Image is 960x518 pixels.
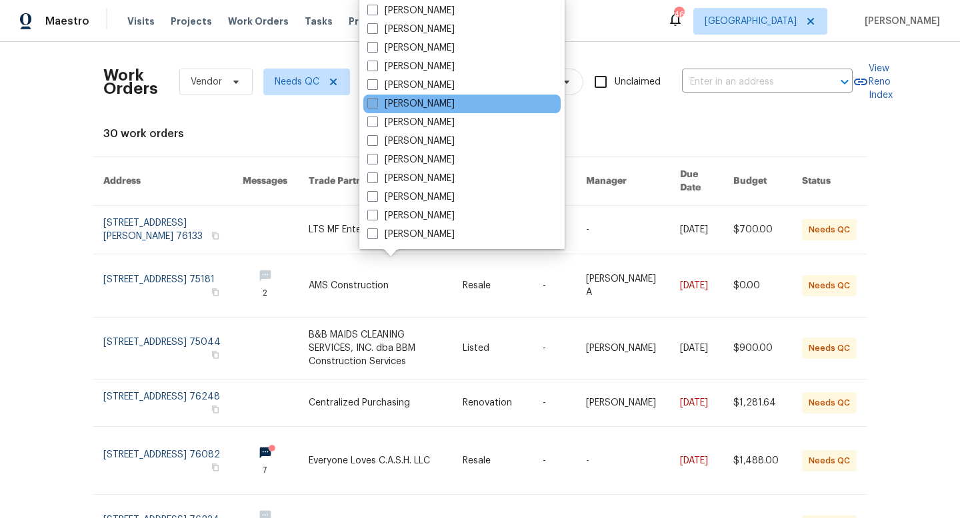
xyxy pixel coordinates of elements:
a: View Reno Index [853,62,893,102]
td: AMS Construction [298,254,452,318]
span: Maestro [45,15,89,28]
label: [PERSON_NAME] [367,60,455,73]
label: [PERSON_NAME] [367,79,455,92]
th: Messages [232,157,298,206]
label: [PERSON_NAME] [367,190,455,204]
label: [PERSON_NAME] [367,4,455,17]
label: [PERSON_NAME] [367,116,455,129]
th: Budget [723,157,791,206]
th: Trade Partner [298,157,452,206]
div: 30 work orders [103,127,857,140]
th: Status [791,157,867,206]
span: Tasks [305,17,333,26]
span: Properties [349,15,401,28]
td: - [575,427,669,495]
span: Needs QC [275,75,319,89]
th: Manager [575,157,669,206]
td: [PERSON_NAME] [575,318,669,380]
span: Work Orders [228,15,289,28]
label: [PERSON_NAME] [367,23,455,36]
button: Copy Address [209,461,221,473]
button: Copy Address [209,230,221,242]
td: - [532,380,575,427]
td: Listed [452,318,532,380]
td: - [532,254,575,318]
td: Renovation [452,380,532,427]
td: [PERSON_NAME] [575,380,669,427]
label: [PERSON_NAME] [367,228,455,241]
button: Copy Address [209,286,221,298]
td: - [575,206,669,254]
label: [PERSON_NAME] [367,172,455,185]
th: Address [93,157,232,206]
label: [PERSON_NAME] [367,41,455,55]
label: [PERSON_NAME] [367,153,455,166]
label: [PERSON_NAME] [367,97,455,111]
td: B&B MAIDS CLEANING SERVICES, INC. dba BBM Construction Services [298,318,452,380]
td: Centralized Purchasing [298,380,452,427]
span: [PERSON_NAME] [859,15,940,28]
td: LTS MF Enterprises LLC [298,206,452,254]
td: Everyone Loves C.A.S.H. LLC [298,427,452,495]
span: Unclaimed [615,75,661,89]
h2: Work Orders [103,69,158,95]
span: [GEOGRAPHIC_DATA] [705,15,797,28]
td: Resale [452,427,532,495]
td: [PERSON_NAME] A [575,254,669,318]
label: [PERSON_NAME] [367,134,455,148]
td: - [532,318,575,380]
th: Due Date [669,157,723,206]
span: Vendor [191,75,222,89]
button: Open [835,73,854,91]
td: - [532,427,575,495]
div: 46 [674,8,683,21]
button: Copy Address [209,349,221,361]
td: Resale [452,254,532,318]
input: Enter in an address [682,72,815,93]
label: [PERSON_NAME] [367,209,455,222]
button: Copy Address [209,403,221,415]
span: Projects [171,15,212,28]
span: Visits [127,15,155,28]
